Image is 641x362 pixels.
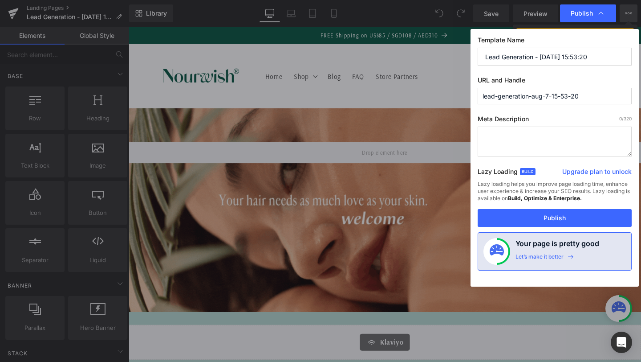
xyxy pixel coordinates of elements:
h4: Your page is pretty good [515,238,599,253]
span: Blog [209,48,223,57]
a: FAQ [229,41,254,63]
label: Meta Description [478,115,632,127]
label: Template Name [478,36,632,48]
div: Let’s make it better [515,253,564,265]
img: onboarding-status.svg [490,244,504,259]
div: Open Intercom Messenger [611,332,632,353]
summary: Search [452,41,475,63]
span: FREE Shipping on US$85 / SGD108 / AED310 [202,5,325,12]
a: Home [138,41,167,63]
div: Lazy loading helps you improve page loading time, enhance user experience & increase your SEO res... [478,181,632,209]
summary: Shop [167,41,203,63]
label: URL and Handle [478,76,632,88]
span: Klaviyo [264,326,289,337]
span: 0 [619,116,622,121]
span: Home [144,48,162,57]
button: Publish [478,209,632,227]
span: Publish [571,9,593,17]
span: Shop [174,48,189,57]
strong: Build, Optimize & Enterprise. [508,195,582,202]
span: FAQ [235,48,247,57]
label: Lazy Loading [478,166,518,181]
span: Store Partners [260,48,304,57]
span: Build [520,168,536,175]
span: /320 [619,116,632,121]
a: Store Partners [254,41,310,63]
a: Blog [203,41,229,63]
a: Upgrade plan to unlock [562,167,632,180]
img: nourwish® [26,38,124,66]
